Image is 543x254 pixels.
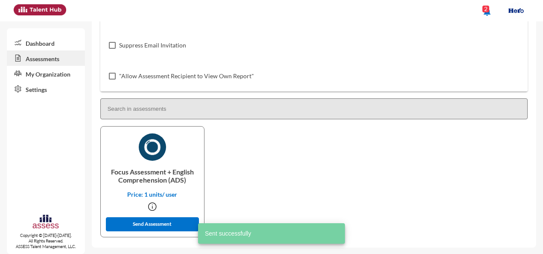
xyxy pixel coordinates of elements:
[100,98,528,119] input: Search in assessments
[108,161,197,191] p: Focus Assessment + English Comprehension (ADS)
[7,66,85,81] a: My Organization
[108,191,197,198] p: Price: 1 units/ user
[32,214,59,231] img: assesscompany-logo.png
[119,40,186,50] span: Suppress Email Invitation
[106,217,199,231] button: Send Assessment
[7,233,85,249] p: Copyright © [DATE]-[DATE]. All Rights Reserved. ASSESS Talent Management, LLC.
[205,229,251,238] span: Sent successfully
[482,6,492,17] mat-icon: notifications
[482,6,489,12] div: 2
[7,81,85,97] a: Settings
[119,71,254,81] span: "Allow Assessment Recipient to View Own Report"
[7,35,85,50] a: Dashboard
[7,50,85,66] a: Assessments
